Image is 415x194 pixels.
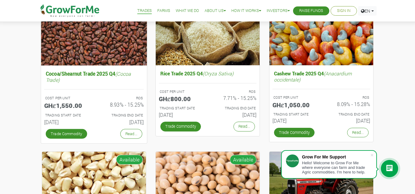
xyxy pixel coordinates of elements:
a: Cashew Trade 2025 Q4(Anacardium occidentale) COST PER UNIT GHȼ1,050.00 ROS 8.09% - 15.28% TRADING... [272,69,370,126]
p: COST PER UNIT [273,95,316,100]
p: COST PER UNIT [160,89,202,94]
div: Hello! Welcome to Grow For Me where everyone can farm and trade Agric commodities. I'm here to help. [302,161,370,174]
p: ROS [213,89,256,94]
a: Investors [267,8,290,14]
h6: [DATE] [326,118,370,124]
i: (Anacardium occidentale) [274,70,352,82]
a: Farms [157,8,170,14]
h5: GHȼ1,050.00 [272,101,317,108]
a: Raise Funds [299,8,323,14]
i: (Oryza Sativa) [203,70,233,77]
h5: Cashew Trade 2025 Q4 [272,69,370,84]
a: Trades [137,8,152,14]
h5: Rice Trade 2025 Q4 [159,69,256,78]
span: Available [116,155,143,165]
h6: 8.93% - 15.25% [99,102,144,108]
a: Trade Commodity [160,122,201,131]
h5: GHȼ1,550.00 [44,102,89,109]
p: Estimated Trading End Date [213,106,256,111]
a: About Us [205,8,226,14]
h5: GHȼ800.00 [159,95,203,102]
a: Rice Trade 2025 Q4(Oryza Sativa) COST PER UNIT GHȼ800.00 ROS 7.71% - 15.25% TRADING START DATE [D... [159,69,256,120]
i: (Cocoa Trade) [45,70,131,83]
p: Estimated Trading Start Date [273,112,316,117]
a: Trade Commodity [45,129,87,139]
a: How it Works [231,8,261,14]
a: Trade Commodity [274,128,315,137]
a: What We Do [176,8,199,14]
p: ROS [100,95,143,101]
h6: 7.71% - 15.25% [212,95,256,101]
h5: Cocoa/Shearnut Trade 2025 Q4 [44,69,143,84]
span: Available [230,155,256,165]
h6: 8.09% - 15.28% [326,101,370,107]
a: Read... [347,128,369,137]
p: COST PER UNIT [45,95,88,101]
h6: [DATE] [99,119,144,125]
h6: [DATE] [44,119,89,125]
a: EN [358,6,377,16]
div: Grow For Me Support [302,154,370,159]
a: Cocoa/Shearnut Trade 2025 Q4(Cocoa Trade) COST PER UNIT GHȼ1,550.00 ROS 8.93% - 15.25% TRADING ST... [44,69,143,127]
p: Estimated Trading End Date [100,112,143,118]
p: ROS [327,95,369,100]
h6: [DATE] [272,118,317,124]
h6: [DATE] [159,112,203,118]
h6: [DATE] [212,112,256,118]
a: Read... [120,129,142,139]
p: Estimated Trading End Date [327,112,369,117]
p: Estimated Trading Start Date [45,112,88,118]
a: Read... [233,122,255,131]
a: Sign In [337,8,350,14]
p: Estimated Trading Start Date [160,106,202,111]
